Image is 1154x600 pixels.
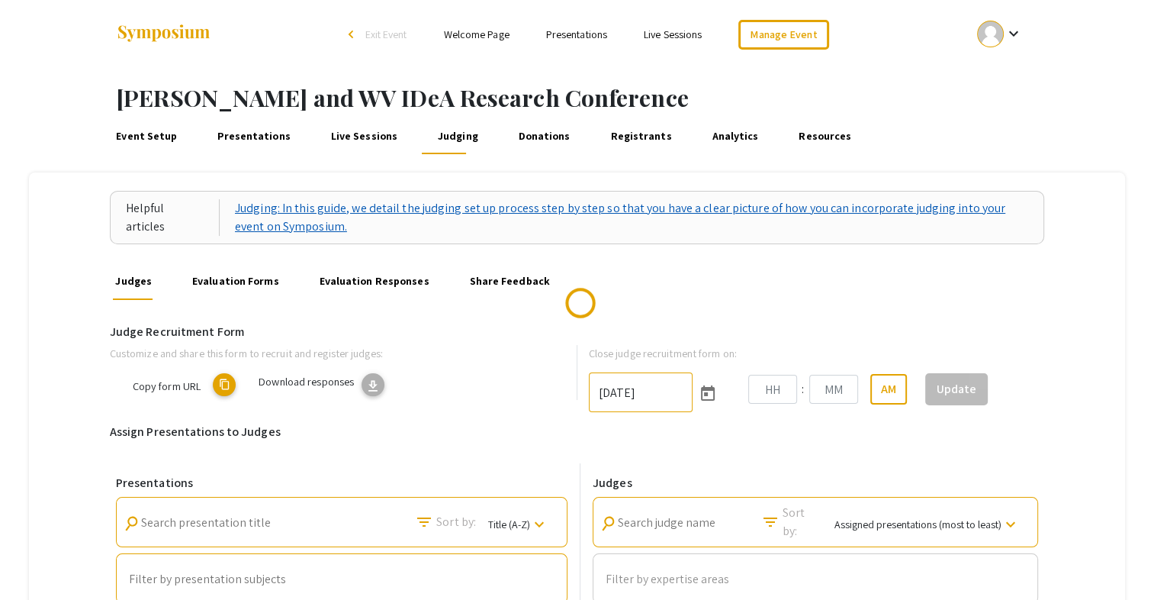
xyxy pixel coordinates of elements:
[189,263,281,300] a: Evaluation Forms
[546,27,607,41] a: Presentations
[436,513,476,531] span: Sort by:
[516,118,573,154] a: Donations
[961,17,1038,51] button: Expand account dropdown
[870,374,907,405] button: AM
[133,379,201,393] span: Copy form URL
[317,263,432,300] a: Evaluation Responses
[589,345,737,362] label: Close judge recruitment form on:
[1004,24,1022,43] mat-icon: Expand account dropdown
[365,379,381,394] span: download
[215,118,294,154] a: Presentations
[116,84,1154,111] h1: [PERSON_NAME] and WV IDeA Research Conference
[467,263,553,300] a: Share Feedback
[259,374,354,389] span: Download responses
[443,27,509,41] a: Welcome Page
[488,518,530,531] span: Title (A-Z)
[110,345,552,362] p: Customize and share this form to recruit and register judges:
[121,513,142,534] mat-icon: Search
[110,424,1045,439] h6: Assign Presentations to Judges
[797,380,809,398] div: :
[738,20,828,50] a: Manage Event
[362,373,384,396] button: download
[598,513,619,534] mat-icon: Search
[809,375,858,404] input: Minutes
[213,373,236,396] mat-icon: copy URL
[116,476,567,490] h6: Presentations
[644,27,702,41] a: Live Sessions
[129,569,554,589] mat-chip-list: Auto complete
[126,199,220,236] div: Helpful articles
[608,118,675,154] a: Registrants
[113,263,155,300] a: Judges
[348,30,357,39] div: arrow_back_ios
[925,373,988,405] button: Update
[593,476,1038,490] h6: Judges
[761,513,780,531] mat-icon: Search
[415,513,433,531] mat-icon: Search
[693,378,723,408] button: Open calendar
[11,531,65,589] iframe: Chat
[1001,515,1020,534] mat-icon: keyboard_arrow_down
[328,118,400,154] a: Live Sessions
[709,118,761,154] a: Analytics
[748,375,797,404] input: Hours
[235,199,1028,236] a: Judging: In this guide, we detail the judging set up process step by step so that you have a clea...
[606,569,1025,589] mat-chip-list: Auto complete
[435,118,481,154] a: Judging
[476,509,561,538] button: Title (A-Z)
[110,324,1045,339] h6: Judge Recruitment Form
[783,504,822,540] span: Sort by:
[822,509,1032,538] button: Assigned presentations (most to least)
[530,515,548,534] mat-icon: keyboard_arrow_down
[365,27,407,41] span: Exit Event
[116,24,211,44] img: Symposium by ForagerOne
[796,118,854,154] a: Resources
[114,118,181,154] a: Event Setup
[834,518,1001,531] span: Assigned presentations (most to least)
